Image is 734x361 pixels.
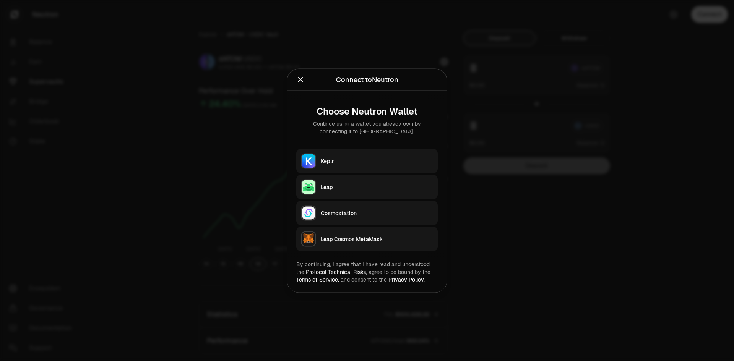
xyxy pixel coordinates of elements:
[296,276,339,283] a: Terms of Service,
[296,74,305,85] button: Close
[321,235,433,243] div: Leap Cosmos MetaMask
[388,276,425,283] a: Privacy Policy.
[302,206,315,220] img: Cosmostation
[302,154,315,168] img: Keplr
[302,106,432,117] div: Choose Neutron Wallet
[302,232,315,246] img: Leap Cosmos MetaMask
[302,180,315,194] img: Leap
[336,74,398,85] div: Connect to Neutron
[321,209,433,217] div: Cosmostation
[296,175,438,199] button: LeapLeap
[321,157,433,165] div: Keplr
[296,149,438,173] button: KeplrKeplr
[306,268,367,275] a: Protocol Technical Risks,
[296,201,438,225] button: CosmostationCosmostation
[296,260,438,283] div: By continuing, I agree that I have read and understood the agree to be bound by the and consent t...
[296,227,438,251] button: Leap Cosmos MetaMaskLeap Cosmos MetaMask
[302,120,432,135] div: Continue using a wallet you already own by connecting it to [GEOGRAPHIC_DATA].
[321,183,433,191] div: Leap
